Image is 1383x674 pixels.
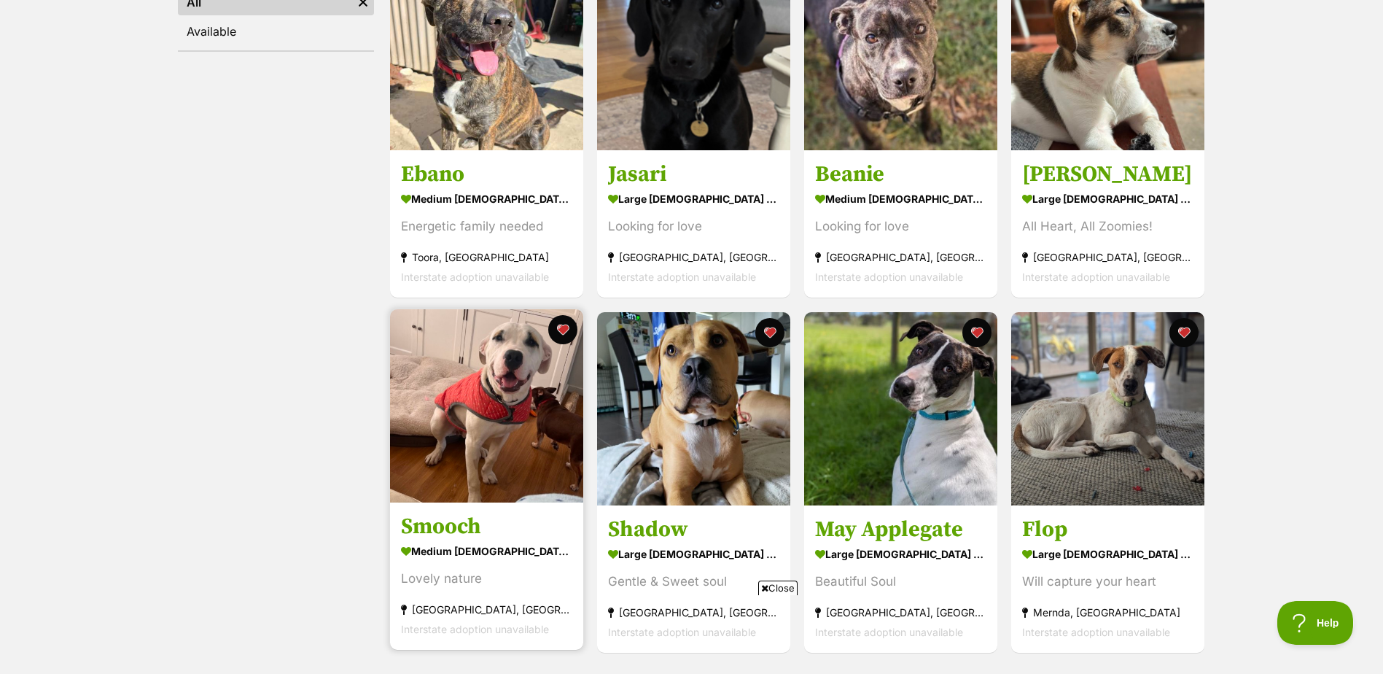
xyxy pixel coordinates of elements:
[548,315,577,344] button: favourite
[1022,572,1193,592] div: Will capture your heart
[608,248,779,268] div: [GEOGRAPHIC_DATA], [GEOGRAPHIC_DATA]
[608,572,779,592] div: Gentle & Sweet soul
[804,150,997,298] a: Beanie medium [DEMOGRAPHIC_DATA] Dog Looking for love [GEOGRAPHIC_DATA], [GEOGRAPHIC_DATA] Inters...
[608,516,779,543] h3: Shadow
[1011,505,1204,653] a: Flop large [DEMOGRAPHIC_DATA] Dog Will capture your heart Mernda, [GEOGRAPHIC_DATA] Interstate ad...
[1277,601,1354,645] iframe: Help Scout Beacon - Open
[1022,626,1170,638] span: Interstate adoption unavailable
[608,271,756,284] span: Interstate adoption unavailable
[401,161,572,189] h3: Ebano
[804,312,997,505] img: May Applegate
[1022,189,1193,210] div: large [DEMOGRAPHIC_DATA] Dog
[390,309,583,503] img: Smooch
[815,271,963,284] span: Interstate adoption unavailable
[1022,248,1193,268] div: [GEOGRAPHIC_DATA], [GEOGRAPHIC_DATA]
[597,150,790,298] a: Jasari large [DEMOGRAPHIC_DATA] Dog Looking for love [GEOGRAPHIC_DATA], [GEOGRAPHIC_DATA] Interst...
[401,513,572,541] h3: Smooch
[962,318,992,347] button: favourite
[1011,312,1204,505] img: Flop
[1011,150,1204,298] a: [PERSON_NAME] large [DEMOGRAPHIC_DATA] Dog All Heart, All Zoomies! [GEOGRAPHIC_DATA], [GEOGRAPHIC...
[1022,603,1193,622] div: Mernda, [GEOGRAPHIC_DATA]
[390,502,583,650] a: Smooch medium [DEMOGRAPHIC_DATA] Dog Lovely nature [GEOGRAPHIC_DATA], [GEOGRAPHIC_DATA] Interstat...
[815,248,986,268] div: [GEOGRAPHIC_DATA], [GEOGRAPHIC_DATA]
[401,623,549,635] span: Interstate adoption unavailable
[815,161,986,189] h3: Beanie
[178,18,374,44] a: Available
[1022,161,1193,189] h3: [PERSON_NAME]
[815,572,986,592] div: Beautiful Soul
[815,516,986,543] h3: May Applegate
[608,161,779,189] h3: Jasari
[1022,271,1170,284] span: Interstate adoption unavailable
[390,150,583,298] a: Ebano medium [DEMOGRAPHIC_DATA] Dog Energetic family needed Toora, [GEOGRAPHIC_DATA] Interstate a...
[401,189,572,210] div: medium [DEMOGRAPHIC_DATA] Dog
[597,505,790,653] a: Shadow large [DEMOGRAPHIC_DATA] Dog Gentle & Sweet soul [GEOGRAPHIC_DATA], [GEOGRAPHIC_DATA] Inte...
[597,312,790,505] img: Shadow
[401,248,572,268] div: Toora, [GEOGRAPHIC_DATA]
[804,505,997,653] a: May Applegate large [DEMOGRAPHIC_DATA] Dog Beautiful Soul [GEOGRAPHIC_DATA], [GEOGRAPHIC_DATA] In...
[815,543,986,565] div: large [DEMOGRAPHIC_DATA] Dog
[755,318,784,347] button: favourite
[815,626,963,638] span: Interstate adoption unavailable
[1169,318,1199,347] button: favourite
[608,217,779,237] div: Looking for love
[1022,543,1193,565] div: large [DEMOGRAPHIC_DATA] Dog
[401,569,572,589] div: Lovely nature
[401,217,572,237] div: Energetic family needed
[1022,217,1193,237] div: All Heart, All Zoomies!
[401,271,549,284] span: Interstate adoption unavailable
[401,600,572,619] div: [GEOGRAPHIC_DATA], [GEOGRAPHIC_DATA]
[608,543,779,565] div: large [DEMOGRAPHIC_DATA] Dog
[1022,516,1193,543] h3: Flop
[815,217,986,237] div: Looking for love
[608,189,779,210] div: large [DEMOGRAPHIC_DATA] Dog
[758,581,798,595] span: Close
[815,189,986,210] div: medium [DEMOGRAPHIC_DATA] Dog
[815,603,986,622] div: [GEOGRAPHIC_DATA], [GEOGRAPHIC_DATA]
[401,541,572,562] div: medium [DEMOGRAPHIC_DATA] Dog
[426,601,957,667] iframe: Advertisement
